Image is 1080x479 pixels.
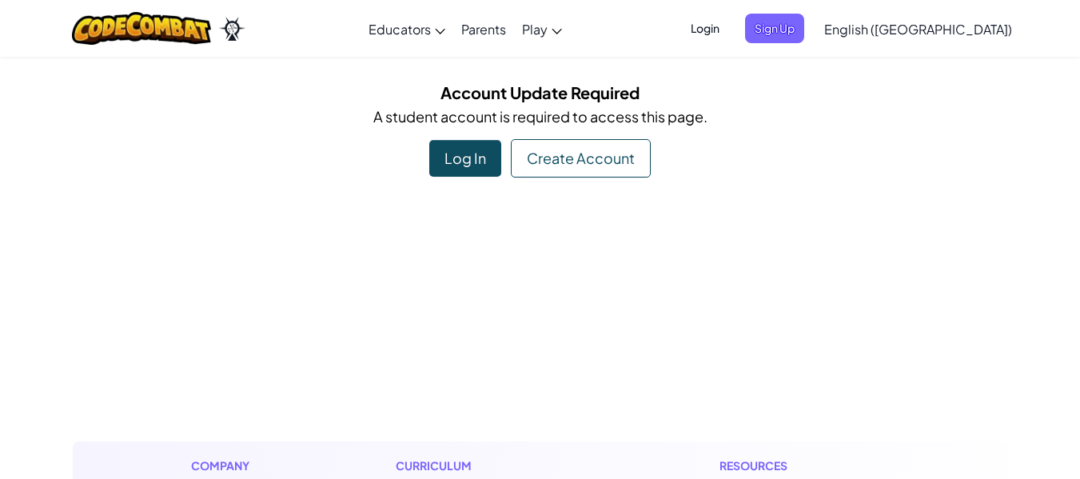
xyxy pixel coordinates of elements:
[429,140,501,177] div: Log In
[85,80,996,105] h5: Account Update Required
[522,21,548,38] span: Play
[219,17,245,41] img: Ozaria
[453,7,514,50] a: Parents
[681,14,729,43] button: Login
[514,7,570,50] a: Play
[816,7,1020,50] a: English ([GEOGRAPHIC_DATA])
[369,21,431,38] span: Educators
[824,21,1012,38] span: English ([GEOGRAPHIC_DATA])
[72,12,212,45] img: CodeCombat logo
[191,457,265,474] h1: Company
[745,14,804,43] button: Sign Up
[396,457,589,474] h1: Curriculum
[361,7,453,50] a: Educators
[511,139,651,178] div: Create Account
[719,457,890,474] h1: Resources
[85,105,996,128] p: A student account is required to access this page.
